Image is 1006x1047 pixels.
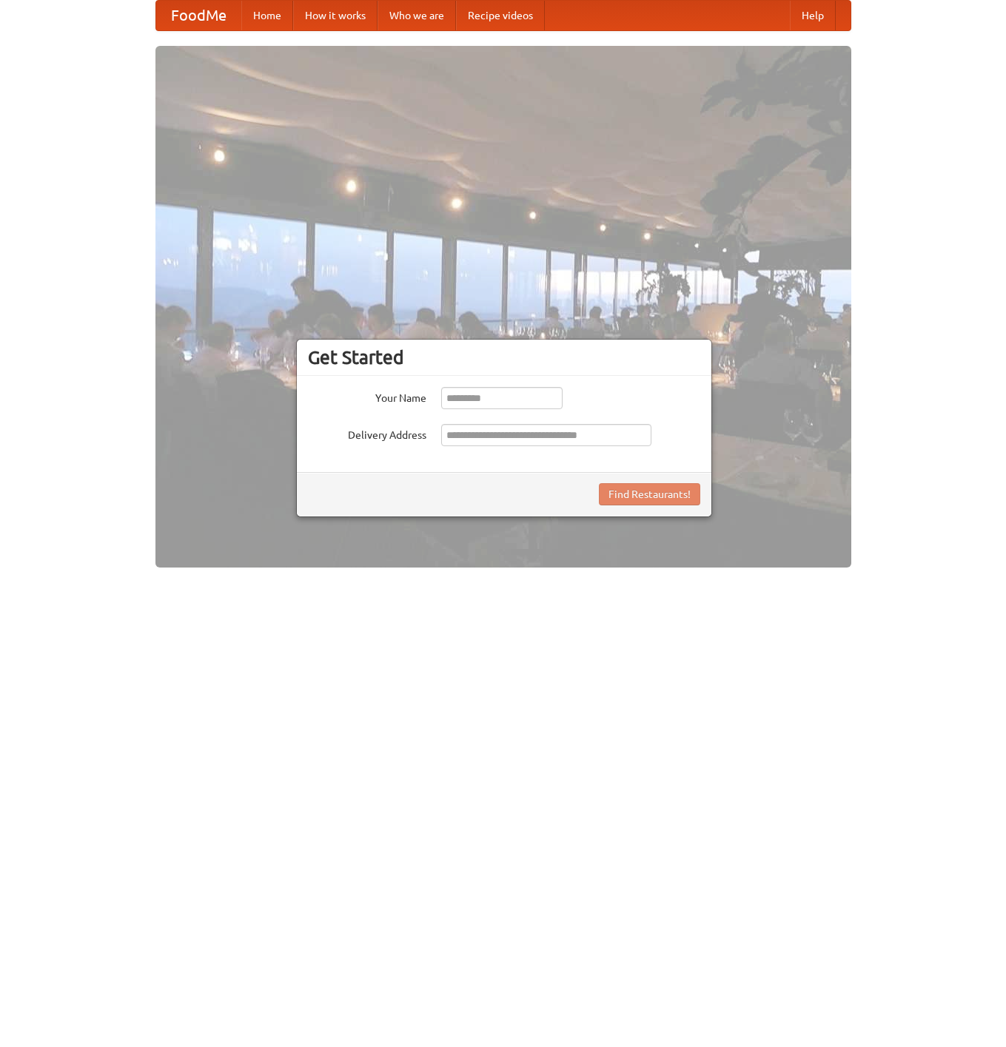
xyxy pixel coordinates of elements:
[293,1,378,30] a: How it works
[241,1,293,30] a: Home
[378,1,456,30] a: Who we are
[308,424,426,442] label: Delivery Address
[599,483,700,505] button: Find Restaurants!
[790,1,836,30] a: Help
[308,346,700,368] h3: Get Started
[156,1,241,30] a: FoodMe
[308,387,426,405] label: Your Name
[456,1,545,30] a: Recipe videos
